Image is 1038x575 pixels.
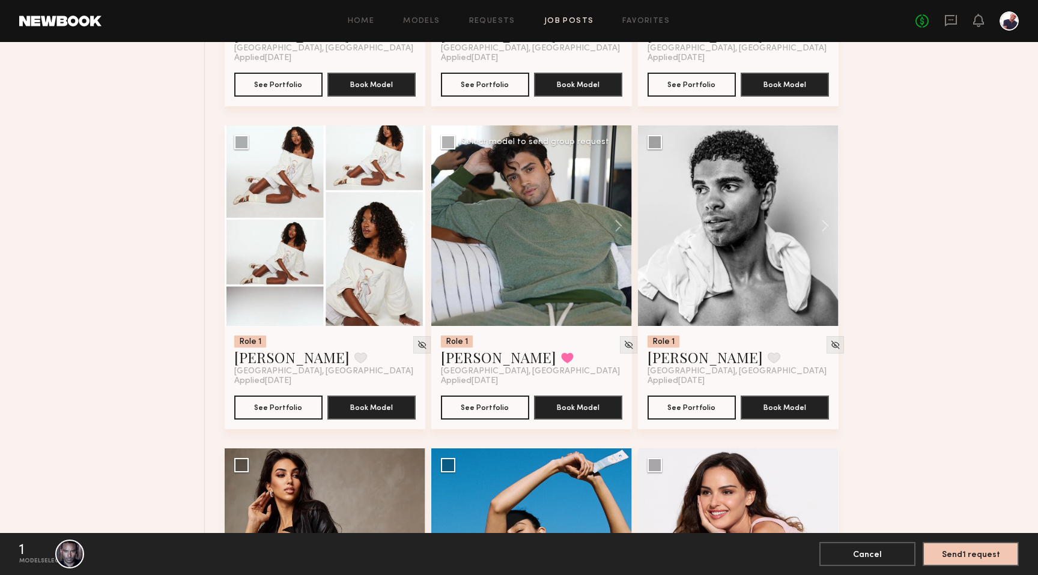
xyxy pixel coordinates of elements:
a: Book Model [327,402,416,412]
button: Book Model [534,73,622,97]
button: Send1 request [923,542,1019,566]
a: Book Model [741,402,829,412]
div: Role 1 [441,336,473,348]
img: Unhide Model [830,340,840,350]
a: [PERSON_NAME] [234,348,350,367]
a: Book Model [534,79,622,89]
button: Book Model [534,396,622,420]
div: Applied [DATE] [234,53,416,63]
div: Applied [DATE] [648,53,829,63]
div: Role 1 [648,336,679,348]
a: [PERSON_NAME] [441,348,556,367]
a: Book Model [741,79,829,89]
a: Models [403,17,440,25]
div: model selected [19,558,71,565]
button: See Portfolio [234,396,323,420]
div: Role 1 [234,336,266,348]
div: Applied [DATE] [234,376,416,386]
button: See Portfolio [441,396,529,420]
div: Applied [DATE] [441,53,622,63]
span: [GEOGRAPHIC_DATA], [GEOGRAPHIC_DATA] [234,367,413,376]
div: Applied [DATE] [441,376,622,386]
div: Select model to send group request [461,138,609,146]
a: Home [348,17,375,25]
button: Book Model [741,73,829,97]
span: [GEOGRAPHIC_DATA], [GEOGRAPHIC_DATA] [648,44,827,53]
div: Applied [DATE] [648,376,829,386]
button: See Portfolio [648,73,736,97]
span: [GEOGRAPHIC_DATA], [GEOGRAPHIC_DATA] [441,367,620,376]
img: Unhide Model [417,340,427,350]
a: Favorites [622,17,670,25]
a: Job Posts [544,17,594,25]
img: Unhide Model [624,340,634,350]
button: Book Model [327,73,416,97]
button: See Portfolio [441,73,529,97]
button: See Portfolio [648,396,736,420]
span: [GEOGRAPHIC_DATA], [GEOGRAPHIC_DATA] [234,44,413,53]
button: Book Model [327,396,416,420]
button: Cancel [819,542,915,566]
div: 1 [19,543,24,558]
a: Requests [469,17,515,25]
span: [GEOGRAPHIC_DATA], [GEOGRAPHIC_DATA] [648,367,827,376]
a: Book Model [327,79,416,89]
button: See Portfolio [234,73,323,97]
button: Book Model [741,396,829,420]
a: [PERSON_NAME] [648,348,763,367]
a: Book Model [534,402,622,412]
span: [GEOGRAPHIC_DATA], [GEOGRAPHIC_DATA] [441,44,620,53]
